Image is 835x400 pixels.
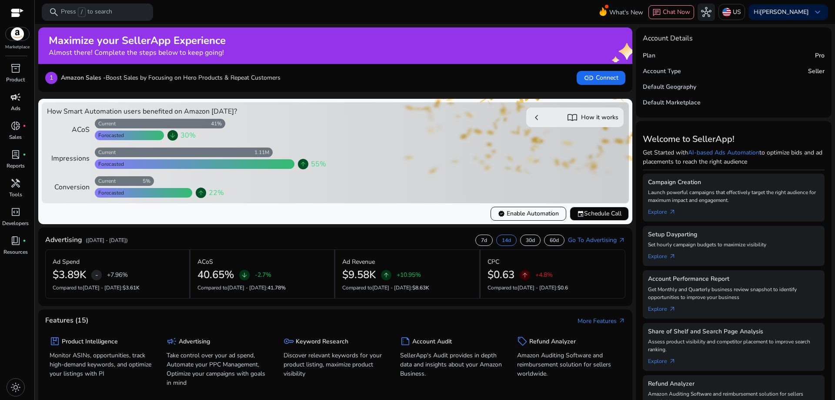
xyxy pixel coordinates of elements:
[227,284,266,291] span: [DATE] - [DATE]
[95,189,124,196] div: Forecasted
[3,248,28,256] p: Resources
[50,336,60,346] span: package
[498,209,559,218] span: Enable Automation
[255,272,271,278] p: -2.7%
[481,237,487,244] p: 7d
[95,132,124,139] div: Forecasted
[95,178,116,185] div: Current
[61,7,112,17] p: Press to search
[342,269,376,281] h2: $9.58K
[669,358,676,365] span: arrow_outward
[521,272,528,279] span: arrow_upward
[47,153,90,164] div: Impressions
[535,272,553,278] p: +4.8%
[180,130,196,141] span: 30%
[578,316,625,326] a: More Featuresarrow_outward
[95,161,124,168] div: Forecasted
[10,207,21,217] span: code_blocks
[78,7,86,17] span: /
[47,108,332,116] h4: How Smart Automation users benefited on Amazon [DATE]?
[167,351,271,387] p: Take control over your ad spend, Automate your PPC Management, Optimize your campaigns with goals...
[567,112,578,123] span: import_contacts
[197,284,327,292] p: Compared to :
[45,236,82,244] h4: Advertising
[648,301,683,313] a: Explorearrow_outward
[609,5,643,20] span: What's New
[648,286,819,301] p: Get Monthly and Quarterly business review snapshot to identify opportunities to improve your busi...
[10,121,21,131] span: donut_small
[400,336,411,346] span: summarize
[23,239,26,242] span: fiber_manual_record
[663,8,690,16] span: Chat Now
[86,236,128,244] p: ([DATE] - [DATE])
[648,231,819,239] h5: Setup Dayparting
[812,7,823,17] span: keyboard_arrow_down
[698,3,715,21] button: hub
[49,7,59,17] span: search
[197,189,204,196] span: arrow_upward
[10,92,21,102] span: campaign
[45,72,57,84] p: 1
[95,149,116,156] div: Current
[254,149,273,156] div: 1.11M
[648,179,819,186] h5: Campaign Creation
[7,162,25,170] p: Reports
[648,276,819,283] h5: Account Performance Report
[669,208,676,215] span: arrow_outward
[50,351,154,378] p: Monitor ASINs, opportunities, track high-demand keywords, and optimize your listings with PI
[643,84,696,91] h5: Default Geography
[267,284,286,291] span: 41.78%
[241,272,248,279] span: arrow_downward
[577,209,621,218] span: Schedule Call
[179,338,210,346] h5: Advertising
[488,269,514,281] h2: $0.63
[517,336,528,346] span: sell
[62,338,118,346] h5: Product Intelligence
[45,316,88,325] h4: Features (15)
[412,284,429,291] span: $8.63K
[488,284,618,292] p: Compared to :
[6,27,29,40] img: amazon.svg
[9,191,22,198] p: Tools
[584,73,594,83] span: link
[47,124,90,135] div: ACoS
[643,134,825,145] h3: Welcome to SellerApp!
[722,8,731,17] img: us.svg
[6,76,25,84] p: Product
[397,272,421,278] p: +10.95%
[568,235,625,245] a: Go To Advertisingarrow_outward
[143,178,154,185] div: 5%
[570,207,629,221] button: eventSchedule Call
[49,34,226,47] h2: Maximize your SellerApp Experience
[808,68,825,75] h5: Seller
[342,284,472,292] p: Compared to :
[53,284,182,292] p: Compared to :
[197,269,234,281] h2: 40.65%
[733,4,741,20] p: US
[10,235,21,246] span: book_4
[577,210,584,217] span: event
[342,257,375,266] p: Ad Revenue
[123,284,140,291] span: $3.61K
[643,68,681,75] h5: Account Type
[701,7,711,17] span: hub
[517,351,621,378] p: Amazon Auditing Software and reimbursement solution for sellers worldwide.
[618,317,625,324] span: arrow_outward
[95,270,98,280] span: -
[643,99,701,107] h5: Default Marketplace
[498,210,505,217] span: verified
[618,237,625,244] span: arrow_outward
[584,73,618,83] span: Connect
[23,124,26,128] span: fiber_manual_record
[652,8,661,17] span: chat
[648,249,683,261] a: Explorearrow_outward
[648,5,694,19] button: chatChat Now
[83,284,121,291] span: [DATE] - [DATE]
[558,284,568,291] span: $0.6
[49,49,226,57] h4: Almost there! Complete the steps below to keep going!
[669,253,676,260] span: arrow_outward
[10,178,21,188] span: handyman
[10,382,21,393] span: light_mode
[169,132,176,139] span: arrow_downward
[211,120,225,127] div: 41%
